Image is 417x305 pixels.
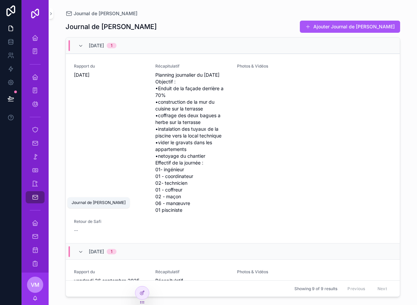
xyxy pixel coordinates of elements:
span: vendredi 26 septembre 2025 [74,277,147,284]
span: Journal de [PERSON_NAME] [74,10,137,17]
h1: Journal de [PERSON_NAME] [66,22,157,31]
span: Showing 9 of 9 results [294,286,337,291]
span: Rapport du [74,63,147,69]
div: 1 [111,43,112,48]
a: Journal de [PERSON_NAME] [66,10,137,17]
button: Ajouter Journal de [PERSON_NAME] [300,21,400,33]
span: Planning journalier du [DATE] Objectif : •Enduit de la façade derrière a 70% •construction de la ... [155,72,229,213]
span: Récapitulatif [155,269,229,275]
span: VM [31,281,40,289]
span: Photos & Vidéos [237,269,392,275]
a: Rapport du[DATE]RécapitulatifPlanning journalier du [DATE] Objectif : •Enduit de la façade derriè... [66,54,400,243]
div: scrollable content [22,27,49,273]
span: [DATE] [89,42,104,49]
span: Rapport du [74,269,147,275]
span: -- [74,227,78,234]
span: [DATE] [89,248,104,255]
span: [DATE] [74,72,147,78]
span: Photos & Vidéos [237,63,392,69]
span: Récapitulatif [155,63,229,69]
span: Retour de Safi [74,219,147,224]
div: Journal de [PERSON_NAME] [72,200,126,205]
div: 1 [111,249,112,254]
img: App logo [30,8,41,19]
